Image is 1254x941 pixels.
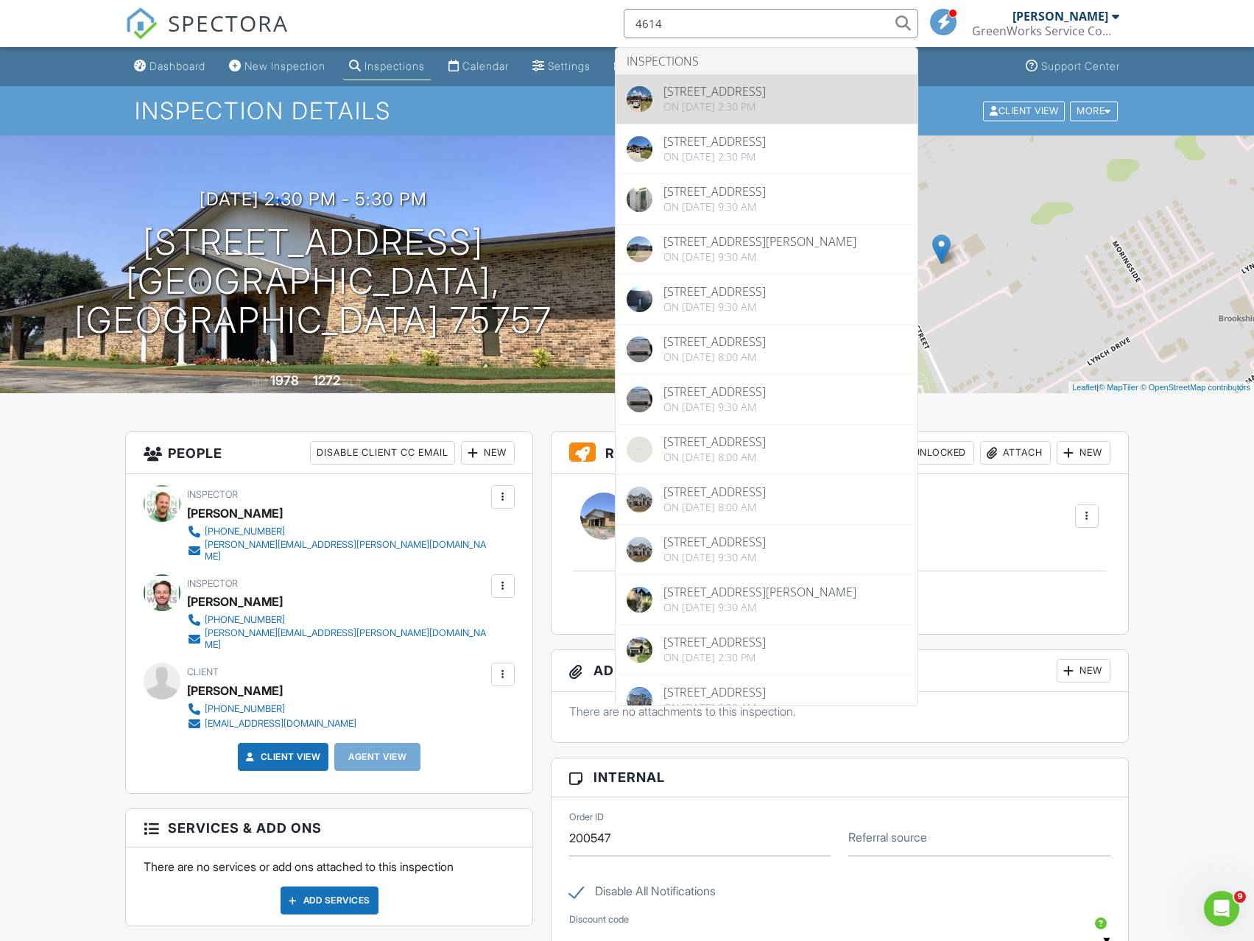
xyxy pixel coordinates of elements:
[663,386,766,398] div: [STREET_ADDRESS]
[205,703,285,715] div: [PHONE_NUMBER]
[462,60,509,72] div: Calendar
[270,373,299,388] div: 1978
[244,60,325,72] div: New Inspection
[243,750,321,764] a: Client View
[205,614,285,626] div: [PHONE_NUMBER]
[548,60,591,72] div: Settings
[205,526,285,538] div: [PHONE_NUMBER]
[627,336,652,362] img: cover.jpg
[252,376,268,387] span: Built
[1020,53,1126,80] a: Support Center
[663,436,766,448] div: [STREET_ADDRESS]
[982,105,1068,116] a: Client View
[972,24,1119,38] div: GreenWorks Service Company
[125,20,289,51] a: SPECTORA
[1041,60,1120,72] div: Support Center
[569,703,1110,719] p: There are no attachments to this inspection.
[126,809,532,847] h3: Services & Add ons
[1099,383,1138,392] a: © MapTiler
[627,387,652,412] img: cover.jpg
[569,913,629,926] label: Discount code
[205,718,356,730] div: [EMAIL_ADDRESS][DOMAIN_NAME]
[663,101,766,113] div: On [DATE] 2:30 pm
[1204,891,1239,926] iframe: Intercom live chat
[1234,891,1246,903] span: 9
[1057,441,1110,465] div: New
[663,451,766,463] div: On [DATE] 8:00 am
[223,53,331,80] a: New Inspection
[310,441,455,465] div: Disable Client CC Email
[343,53,431,80] a: Inspections
[1068,381,1254,394] div: |
[627,587,652,613] img: cover.jpg
[125,7,158,40] img: The Best Home Inspection Software - Spectora
[663,135,766,147] div: [STREET_ADDRESS]
[187,716,356,731] a: [EMAIL_ADDRESS][DOMAIN_NAME]
[24,223,604,339] h1: [STREET_ADDRESS] [GEOGRAPHIC_DATA], [GEOGRAPHIC_DATA] 75757
[187,578,238,589] span: Inspector
[569,811,604,824] label: Order ID
[552,758,1128,797] h3: Internal
[1057,659,1110,683] div: New
[663,351,766,363] div: On [DATE] 8:00 am
[616,48,917,74] li: Inspections
[281,887,378,914] div: Add Services
[627,86,652,112] img: 9315096%2Fcover_photos%2FoZL8xHz3xLXTD6HLPwzE%2Foriginal.jpg
[552,432,1128,474] h3: Reports
[627,637,652,663] img: cover.jpg
[461,441,515,465] div: New
[608,53,669,80] a: Profile
[627,186,652,212] img: cover.jpg
[663,186,766,197] div: [STREET_ADDRESS]
[663,236,856,247] div: [STREET_ADDRESS][PERSON_NAME]
[663,602,856,613] div: On [DATE] 9:30 am
[187,591,283,613] div: [PERSON_NAME]
[663,85,766,97] div: [STREET_ADDRESS]
[1070,101,1118,121] div: More
[663,251,856,263] div: On [DATE] 9:30 am
[663,536,766,548] div: [STREET_ADDRESS]
[342,376,363,387] span: sq. ft.
[663,301,766,313] div: On [DATE] 9:30 am
[128,53,211,80] a: Dashboard
[126,432,532,474] h3: People
[663,636,766,648] div: [STREET_ADDRESS]
[663,686,766,698] div: [STREET_ADDRESS]
[663,586,856,598] div: [STREET_ADDRESS][PERSON_NAME]
[663,401,766,413] div: On [DATE] 9:30 am
[187,524,487,539] a: [PHONE_NUMBER]
[187,539,487,563] a: [PERSON_NAME][EMAIL_ADDRESS][PERSON_NAME][DOMAIN_NAME]
[980,441,1051,465] div: Attach
[187,502,283,524] div: [PERSON_NAME]
[663,501,766,513] div: On [DATE] 8:00 am
[627,487,652,512] img: cover.jpg
[149,60,205,72] div: Dashboard
[663,336,766,348] div: [STREET_ADDRESS]
[313,373,340,388] div: 1272
[663,201,766,213] div: On [DATE] 9:30 am
[200,189,427,209] h3: [DATE] 2:30 pm - 5:30 pm
[663,652,766,663] div: On [DATE] 2:30 pm
[187,666,219,677] span: Client
[663,151,766,163] div: On [DATE] 2:30 pm
[663,551,766,563] div: On [DATE] 9:30 am
[187,680,283,702] div: [PERSON_NAME]
[205,627,487,651] div: [PERSON_NAME][EMAIL_ADDRESS][PERSON_NAME][DOMAIN_NAME]
[526,53,596,80] a: Settings
[364,60,425,72] div: Inspections
[983,101,1065,121] div: Client View
[443,53,515,80] a: Calendar
[135,98,1119,124] h1: Inspection Details
[187,613,487,627] a: [PHONE_NUMBER]
[663,702,766,713] div: On [DATE] 9:30 am
[663,286,766,297] div: [STREET_ADDRESS]
[569,884,716,903] label: Disable All Notifications
[627,437,652,462] img: streetview
[848,829,927,845] label: Referral source
[187,627,487,651] a: [PERSON_NAME][EMAIL_ADDRESS][PERSON_NAME][DOMAIN_NAME]
[1012,9,1108,24] div: [PERSON_NAME]
[627,687,652,713] img: cover.jpg
[187,702,356,716] a: [PHONE_NUMBER]
[624,9,918,38] input: Search everything...
[627,236,652,262] img: cover.jpg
